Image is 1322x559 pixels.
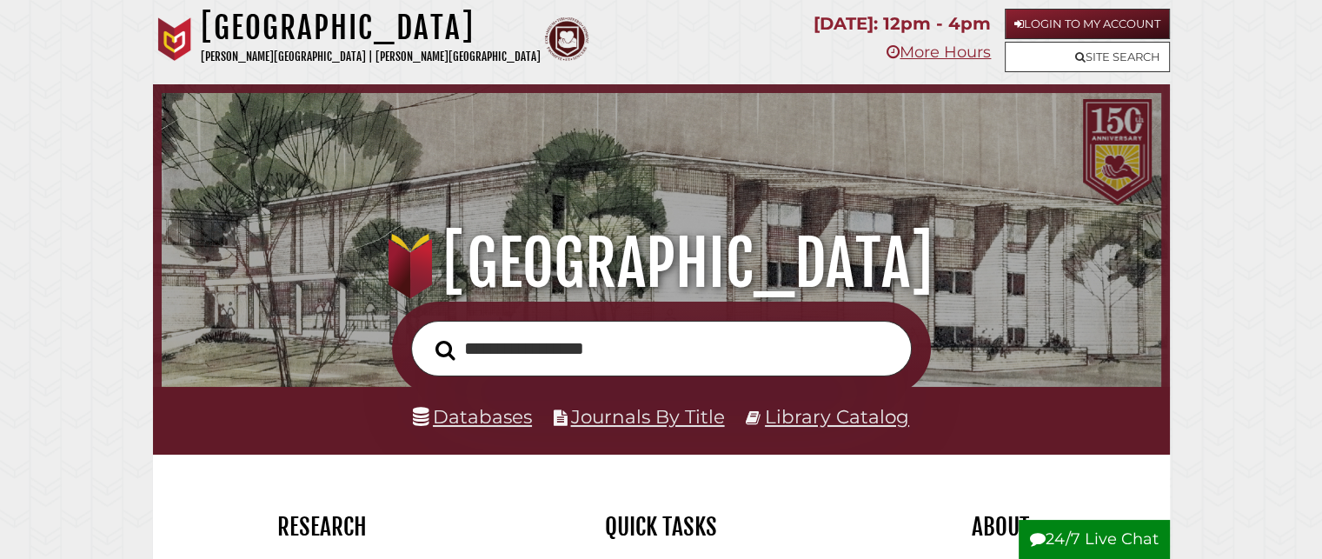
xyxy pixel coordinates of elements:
h2: About [844,512,1157,542]
img: Calvin Theological Seminary [545,17,588,61]
a: More Hours [887,43,991,62]
a: Databases [413,405,532,428]
a: Journals By Title [571,405,725,428]
p: [PERSON_NAME][GEOGRAPHIC_DATA] | [PERSON_NAME][GEOGRAPHIC_DATA] [201,47,541,67]
img: Calvin University [153,17,196,61]
a: Library Catalog [765,405,909,428]
a: Login to My Account [1005,9,1170,39]
h1: [GEOGRAPHIC_DATA] [181,225,1140,302]
h2: Research [166,512,479,542]
h1: [GEOGRAPHIC_DATA] [201,9,541,47]
h2: Quick Tasks [505,512,818,542]
button: Search [427,335,464,365]
p: [DATE]: 12pm - 4pm [814,9,991,39]
i: Search [435,339,455,360]
a: Site Search [1005,42,1170,72]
